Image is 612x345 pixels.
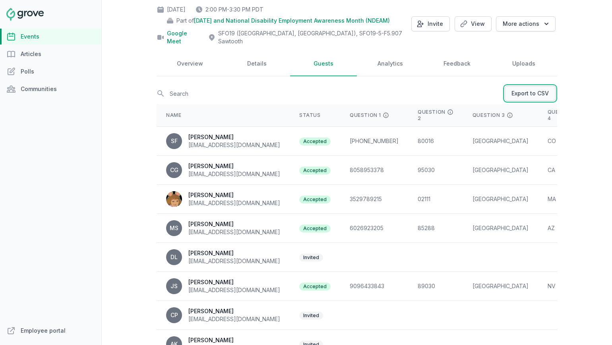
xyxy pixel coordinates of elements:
span: MS [170,225,178,231]
span: JS [170,283,178,289]
td: 02111 [408,185,463,214]
div: [PERSON_NAME] [188,191,280,199]
td: 3529789215 [340,185,408,214]
a: Feedback [424,52,490,76]
button: Invite [411,16,450,31]
div: Question 2 [418,109,453,122]
div: [EMAIL_ADDRESS][DOMAIN_NAME] [188,286,280,294]
span: SF [171,138,178,144]
a: Details [223,52,290,76]
td: 80016 [408,127,463,156]
a: Guests [290,52,357,76]
td: CA [538,156,593,185]
a: Analytics [357,52,424,76]
span: Accepted [299,196,331,204]
div: [PERSON_NAME] [188,162,280,170]
td: 95030 [408,156,463,185]
td: [GEOGRAPHIC_DATA] [463,272,538,301]
div: [PERSON_NAME] [188,278,280,286]
span: Accepted [299,225,331,233]
button: More actions [496,16,556,31]
td: [GEOGRAPHIC_DATA] [463,156,538,185]
span: [DATE] and National Disability Employment Awareness Month (NDEAM) [194,17,390,25]
a: Uploads [490,52,557,76]
div: [PERSON_NAME] [188,336,280,344]
td: [GEOGRAPHIC_DATA] [463,214,538,243]
div: Question 4 [548,109,583,122]
a: Google Meet [167,29,198,45]
a: Overview [157,52,223,76]
div: [PERSON_NAME] [188,307,280,315]
div: [DATE] [157,6,186,14]
div: 2:00 PM - 3:30 PM PDT [195,6,263,14]
div: [EMAIL_ADDRESS][DOMAIN_NAME] [188,170,280,178]
a: View [455,16,492,31]
a: Export to CSV [505,86,556,101]
span: Accepted [299,283,331,291]
td: CO [538,127,593,156]
div: SFO19 ([GEOGRAPHIC_DATA], [GEOGRAPHIC_DATA]) , SFO19-5-F5.907 Sawtooth [208,29,405,45]
th: Name [157,104,290,127]
div: [EMAIL_ADDRESS][DOMAIN_NAME] [188,257,280,265]
input: Search [157,87,503,101]
div: [EMAIL_ADDRESS][DOMAIN_NAME] [188,315,280,323]
img: Grove [6,8,44,21]
div: Question 1 [350,112,399,118]
td: 6026923205 [340,214,408,243]
td: AZ [538,214,593,243]
td: 89030 [408,272,463,301]
span: CG [170,167,178,173]
div: Question 3 [473,112,529,118]
td: [GEOGRAPHIC_DATA] [463,127,538,156]
div: Part of [166,17,390,25]
div: [EMAIL_ADDRESS][DOMAIN_NAME] [188,141,280,149]
th: Status [290,104,340,127]
div: [PERSON_NAME] [188,249,280,257]
span: Invited [299,254,323,262]
td: 9096433843 [340,272,408,301]
div: [EMAIL_ADDRESS][DOMAIN_NAME] [188,228,280,236]
span: Invited [299,312,323,320]
td: MA [538,185,593,214]
td: [PHONE_NUMBER] [340,127,408,156]
span: Accepted [299,167,331,174]
td: NV [538,272,593,301]
span: CP [170,312,178,318]
span: Accepted [299,138,331,145]
td: 85288 [408,214,463,243]
td: 8058953378 [340,156,408,185]
div: [PERSON_NAME] [188,133,280,141]
div: [PERSON_NAME] [188,220,280,228]
td: [GEOGRAPHIC_DATA] [463,185,538,214]
span: DL [170,254,178,260]
div: [EMAIL_ADDRESS][DOMAIN_NAME] [188,199,280,207]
